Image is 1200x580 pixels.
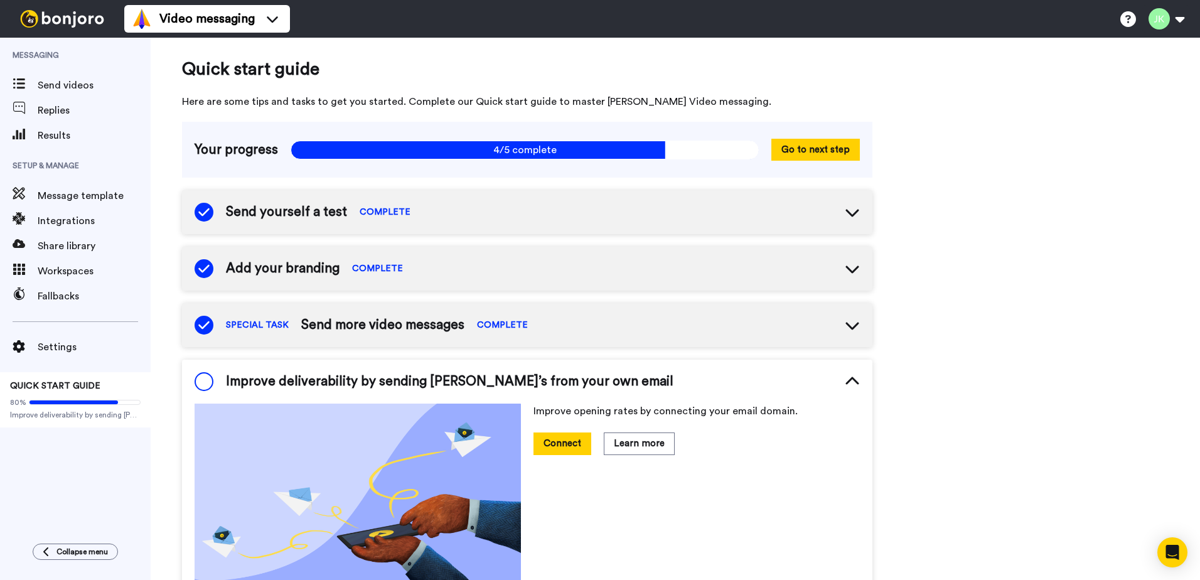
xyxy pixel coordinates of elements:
[195,141,278,159] span: Your progress
[226,203,347,222] span: Send yourself a test
[182,56,872,82] span: Quick start guide
[33,544,118,560] button: Collapse menu
[1157,537,1187,567] div: Open Intercom Messenger
[132,9,152,29] img: vm-color.svg
[226,372,673,391] span: Improve deliverability by sending [PERSON_NAME]’s from your own email
[477,319,528,331] span: COMPLETE
[533,404,860,419] p: Improve opening rates by connecting your email domain.
[533,432,591,454] button: Connect
[301,316,464,335] span: Send more video messages
[771,139,860,161] button: Go to next step
[38,340,151,355] span: Settings
[10,382,100,390] span: QUICK START GUIDE
[38,128,151,143] span: Results
[226,259,340,278] span: Add your branding
[38,188,151,203] span: Message template
[38,103,151,118] span: Replies
[38,78,151,93] span: Send videos
[182,94,872,109] span: Here are some tips and tasks to get you started. Complete our Quick start guide to master [PERSON...
[10,397,26,407] span: 80%
[38,239,151,254] span: Share library
[352,262,403,275] span: COMPLETE
[38,264,151,279] span: Workspaces
[604,432,675,454] button: Learn more
[226,319,289,331] span: SPECIAL TASK
[38,213,151,228] span: Integrations
[291,141,759,159] span: 4/5 complete
[56,547,108,557] span: Collapse menu
[360,206,410,218] span: COMPLETE
[38,289,151,304] span: Fallbacks
[10,410,141,420] span: Improve deliverability by sending [PERSON_NAME]’s from your own email
[159,10,255,28] span: Video messaging
[15,10,109,28] img: bj-logo-header-white.svg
